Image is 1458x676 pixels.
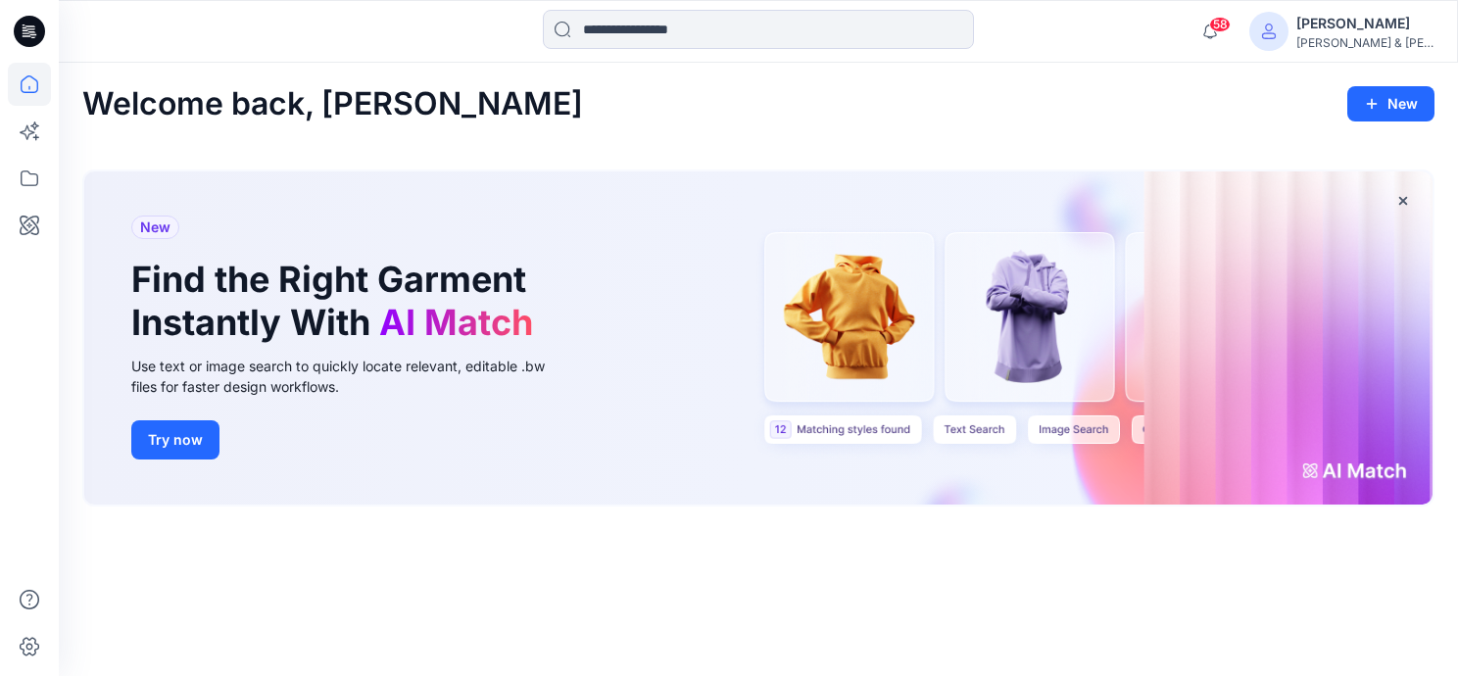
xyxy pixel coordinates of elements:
[1296,35,1434,50] div: [PERSON_NAME] & [PERSON_NAME]
[131,420,219,459] button: Try now
[379,301,533,344] span: AI Match
[82,86,583,122] h2: Welcome back, [PERSON_NAME]
[1296,12,1434,35] div: [PERSON_NAME]
[131,259,543,343] h1: Find the Right Garment Instantly With
[1261,24,1277,39] svg: avatar
[131,356,572,397] div: Use text or image search to quickly locate relevant, editable .bw files for faster design workflows.
[140,216,170,239] span: New
[1347,86,1434,121] button: New
[1209,17,1231,32] span: 58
